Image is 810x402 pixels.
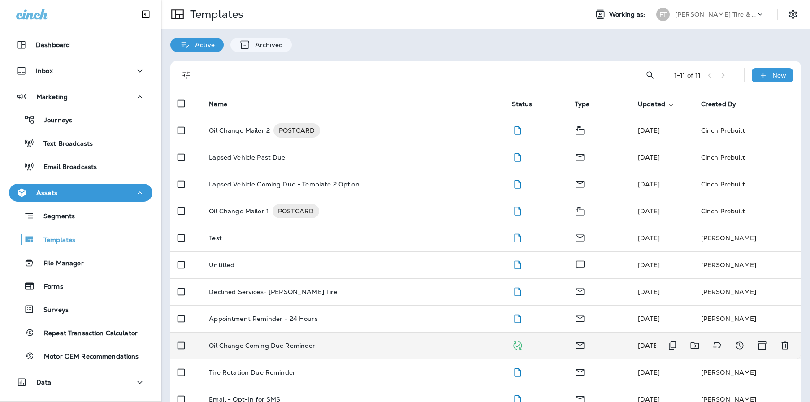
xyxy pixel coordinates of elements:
p: Templates [186,8,243,21]
span: Draft [512,152,523,160]
button: Surveys [9,300,152,319]
td: Cinch Prebuilt [694,198,801,225]
button: Email Broadcasts [9,157,152,176]
button: Search Templates [641,66,659,84]
span: Email [575,233,585,241]
td: [PERSON_NAME] [694,305,801,332]
span: Published [512,341,523,349]
span: Draft [512,233,523,241]
p: Motor OEM Recommendations [35,353,139,361]
span: Draft [512,179,523,187]
p: File Manager [35,259,84,268]
td: [PERSON_NAME] [694,225,801,251]
span: Text [575,260,586,268]
p: Data [36,379,52,386]
td: [PERSON_NAME] [694,251,801,278]
span: Brett Miller [638,341,660,350]
button: File Manager [9,253,152,272]
p: Archived [251,41,283,48]
span: Created By [701,100,736,108]
span: Draft [512,206,523,214]
button: Duplicate [663,337,681,354]
span: Email [575,367,585,376]
span: Priscilla Valverde [638,288,660,296]
span: Created By [701,100,748,108]
span: Priscilla Valverde [638,180,660,188]
button: Inbox [9,62,152,80]
span: Brett Miller [638,153,660,161]
p: Surveys [35,306,69,315]
span: Updated [638,100,677,108]
div: POSTCARD [273,123,320,138]
span: Type [575,100,601,108]
p: Dashboard [36,41,70,48]
span: Type [575,100,589,108]
button: Dashboard [9,36,152,54]
p: Oil Change Mailer 1 [209,204,269,218]
span: Email [575,152,585,160]
p: Test [209,234,222,242]
button: Repeat Transaction Calculator [9,323,152,342]
button: Collapse Sidebar [133,5,158,23]
p: Email Broadcasts [35,163,97,172]
button: Add tags [708,337,726,354]
td: [PERSON_NAME] [694,359,801,386]
button: Filters [178,66,195,84]
button: Move to folder [686,337,704,354]
td: Cinch Prebuilt [694,171,801,198]
button: Marketing [9,88,152,106]
button: Data [9,373,152,391]
span: Draft [512,367,523,376]
p: Assets [36,189,57,196]
span: Email [575,341,585,349]
span: POSTCARD [273,126,320,135]
span: Email [575,179,585,187]
p: Untitled [209,261,234,268]
span: Draft [512,314,523,322]
p: New [772,72,786,79]
p: Inbox [36,67,53,74]
p: Oil Change Coming Due Reminder [209,342,315,349]
p: Tire Rotation Due Reminder [209,369,295,376]
p: Text Broadcasts [35,140,93,148]
span: Mailer [575,206,585,214]
p: Appointment Reminder - 24 Hours [209,315,317,322]
p: Journeys [35,117,72,125]
span: J-P Scoville [638,207,660,215]
button: Settings [785,6,801,22]
button: Motor OEM Recommendations [9,346,152,365]
button: Segments [9,206,152,225]
div: 1 - 11 of 11 [674,72,701,79]
span: POSTCARD [273,207,319,216]
p: Declined Services- [PERSON_NAME] Tire [209,288,337,295]
button: Delete [776,337,794,354]
span: Priscilla Valverde [638,234,660,242]
span: Name [209,100,239,108]
span: Brett Miller [638,368,660,376]
span: Draft [512,125,523,134]
span: Email [575,287,585,295]
p: Marketing [36,93,68,100]
p: Repeat Transaction Calculator [35,329,138,338]
span: Name [209,100,227,108]
p: Forms [35,283,63,291]
span: Status [512,100,544,108]
button: View Changelog [731,337,749,354]
button: Forms [9,277,152,295]
p: Templates [35,236,75,245]
p: Lapsed Vehicle Past Due [209,154,285,161]
span: Working as: [609,11,647,18]
td: Cinch Prebuilt [694,117,801,144]
div: FT [656,8,670,21]
button: Archive [753,337,771,354]
p: Lapsed Vehicle Coming Due - Template 2 Option [209,181,359,188]
td: Cinch Prebuilt [694,144,801,171]
td: [PERSON_NAME] [694,278,801,305]
p: Oil Change Mailer 2 [209,123,270,138]
span: Updated [638,100,665,108]
button: Journeys [9,110,152,129]
span: J-P Scoville [638,261,660,269]
span: Status [512,100,533,108]
button: Templates [9,230,152,249]
span: Priscilla Valverde [638,315,660,323]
